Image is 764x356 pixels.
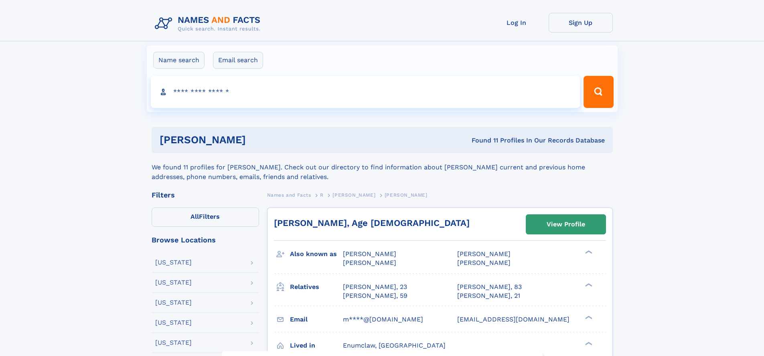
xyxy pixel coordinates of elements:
[152,236,259,244] div: Browse Locations
[526,215,606,234] a: View Profile
[155,259,192,266] div: [US_STATE]
[457,283,522,291] a: [PERSON_NAME], 83
[290,280,343,294] h3: Relatives
[290,339,343,352] h3: Lived in
[547,215,585,234] div: View Profile
[274,218,470,228] a: [PERSON_NAME], Age [DEMOGRAPHIC_DATA]
[213,52,263,69] label: Email search
[155,319,192,326] div: [US_STATE]
[457,315,569,323] span: [EMAIL_ADDRESS][DOMAIN_NAME]
[267,190,311,200] a: Names and Facts
[155,340,192,346] div: [US_STATE]
[584,76,613,108] button: Search Button
[343,291,407,300] a: [PERSON_NAME], 59
[359,136,605,145] div: Found 11 Profiles In Our Records Database
[457,259,511,266] span: [PERSON_NAME]
[290,313,343,326] h3: Email
[549,13,613,33] a: Sign Up
[583,341,593,346] div: ❯
[484,13,549,33] a: Log In
[332,190,375,200] a: [PERSON_NAME]
[343,342,446,349] span: Enumclaw, [GEOGRAPHIC_DATA]
[155,279,192,286] div: [US_STATE]
[152,13,267,35] img: Logo Names and Facts
[151,76,580,108] input: search input
[343,259,396,266] span: [PERSON_NAME]
[153,52,205,69] label: Name search
[152,207,259,227] label: Filters
[583,282,593,287] div: ❯
[343,283,407,291] a: [PERSON_NAME], 23
[583,315,593,320] div: ❯
[155,299,192,306] div: [US_STATE]
[320,192,324,198] span: R
[190,213,199,220] span: All
[320,190,324,200] a: R
[290,247,343,261] h3: Also known as
[457,250,511,258] span: [PERSON_NAME]
[457,291,520,300] a: [PERSON_NAME], 21
[160,135,359,145] h1: [PERSON_NAME]
[332,192,375,198] span: [PERSON_NAME]
[152,153,613,182] div: We found 11 profiles for [PERSON_NAME]. Check out our directory to find information about [PERSON...
[583,250,593,255] div: ❯
[343,250,396,258] span: [PERSON_NAME]
[385,192,428,198] span: [PERSON_NAME]
[152,191,259,199] div: Filters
